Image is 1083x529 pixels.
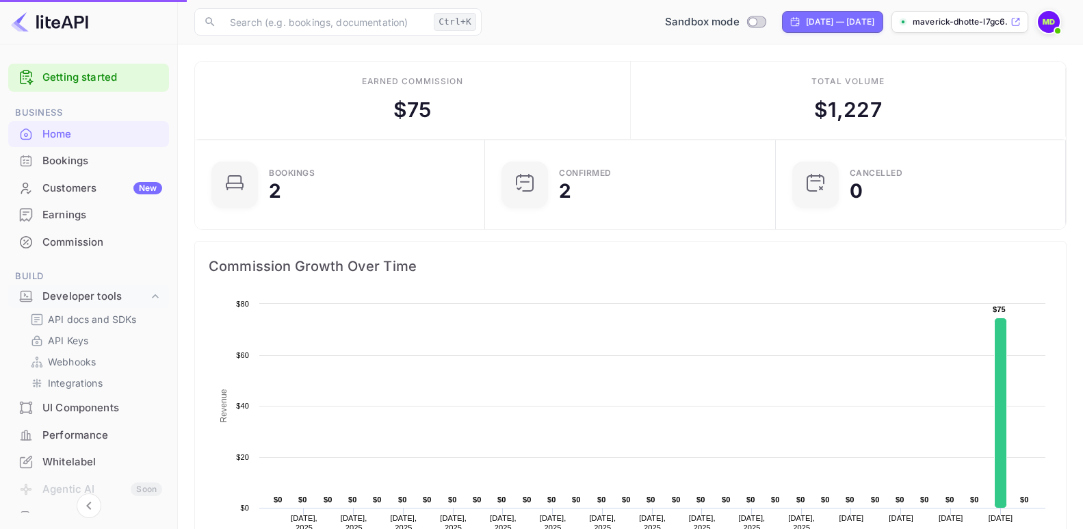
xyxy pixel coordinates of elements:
text: $0 [970,495,979,504]
div: Bookings [269,169,315,177]
text: $0 [398,495,407,504]
div: Ctrl+K [434,13,476,31]
a: Bookings [8,148,169,173]
div: [DATE] — [DATE] [806,16,874,28]
text: [DATE] [989,514,1013,522]
text: $80 [236,300,249,308]
a: Whitelabel [8,449,169,474]
text: $0 [696,495,705,504]
div: $ 75 [393,94,431,125]
text: $0 [1020,495,1029,504]
text: $0 [473,495,482,504]
div: Customers [42,181,162,196]
button: Collapse navigation [77,493,101,518]
img: LiteAPI logo [11,11,88,33]
text: $0 [523,495,532,504]
text: [DATE] [889,514,913,522]
div: Earned commission [362,75,463,88]
text: $0 [448,495,457,504]
div: Whitelabel [42,454,162,470]
text: $0 [771,495,780,504]
div: 0 [850,181,863,201]
p: API docs and SDKs [48,312,137,326]
div: UI Components [42,400,162,416]
div: Commission [8,229,169,256]
div: Performance [8,422,169,449]
text: $0 [846,495,854,504]
a: UI Components [8,395,169,420]
text: $0 [348,495,357,504]
span: Business [8,105,169,120]
text: $60 [236,351,249,359]
p: Integrations [48,376,103,390]
div: Home [8,121,169,148]
text: $0 [796,495,805,504]
img: Maverick Dhotte [1038,11,1060,33]
div: API Keys [25,331,164,350]
a: API docs and SDKs [30,312,158,326]
div: Confirmed [559,169,612,177]
p: maverick-dhotte-l7gc6.... [913,16,1008,28]
text: $0 [920,495,929,504]
div: Total volume [811,75,885,88]
text: $40 [236,402,249,410]
div: Developer tools [42,289,148,305]
a: Getting started [42,70,162,86]
div: Commission [42,235,162,250]
text: $0 [597,495,606,504]
text: $0 [821,495,830,504]
div: API Logs [42,510,162,526]
div: Home [42,127,162,142]
text: $0 [298,495,307,504]
text: $0 [324,495,332,504]
div: CustomersNew [8,175,169,202]
a: Commission [8,229,169,255]
text: [DATE] [839,514,864,522]
div: New [133,182,162,194]
span: Sandbox mode [665,14,740,30]
div: Earnings [8,202,169,229]
div: Webhooks [25,352,164,372]
a: Earnings [8,202,169,227]
div: $ 1,227 [814,94,882,125]
span: Build [8,269,169,284]
div: API docs and SDKs [25,309,164,329]
text: $0 [240,504,249,512]
span: Commission Growth Over Time [209,255,1052,277]
div: Bookings [8,148,169,175]
text: $0 [746,495,755,504]
div: Earnings [42,207,162,223]
input: Search (e.g. bookings, documentation) [222,8,428,36]
text: $0 [547,495,556,504]
text: [DATE] [939,514,963,522]
a: Home [8,121,169,146]
a: API Keys [30,333,158,348]
text: $0 [622,495,631,504]
text: $0 [274,495,283,504]
text: $0 [423,495,432,504]
a: CustomersNew [8,175,169,201]
text: $0 [871,495,880,504]
div: Switch to Production mode [660,14,771,30]
div: Developer tools [8,285,169,309]
div: 2 [269,181,281,201]
a: Integrations [30,376,158,390]
div: UI Components [8,395,169,422]
text: $75 [993,305,1006,313]
div: Integrations [25,373,164,393]
p: Webhooks [48,354,96,369]
a: Webhooks [30,354,158,369]
text: $20 [236,453,249,461]
text: $0 [896,495,904,504]
text: $0 [722,495,731,504]
text: $0 [945,495,954,504]
div: Bookings [42,153,162,169]
a: Performance [8,422,169,448]
text: $0 [647,495,655,504]
text: $0 [672,495,681,504]
div: Getting started [8,64,169,92]
text: $0 [572,495,581,504]
div: CANCELLED [850,169,903,177]
text: $0 [497,495,506,504]
div: Click to change the date range period [782,11,883,33]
